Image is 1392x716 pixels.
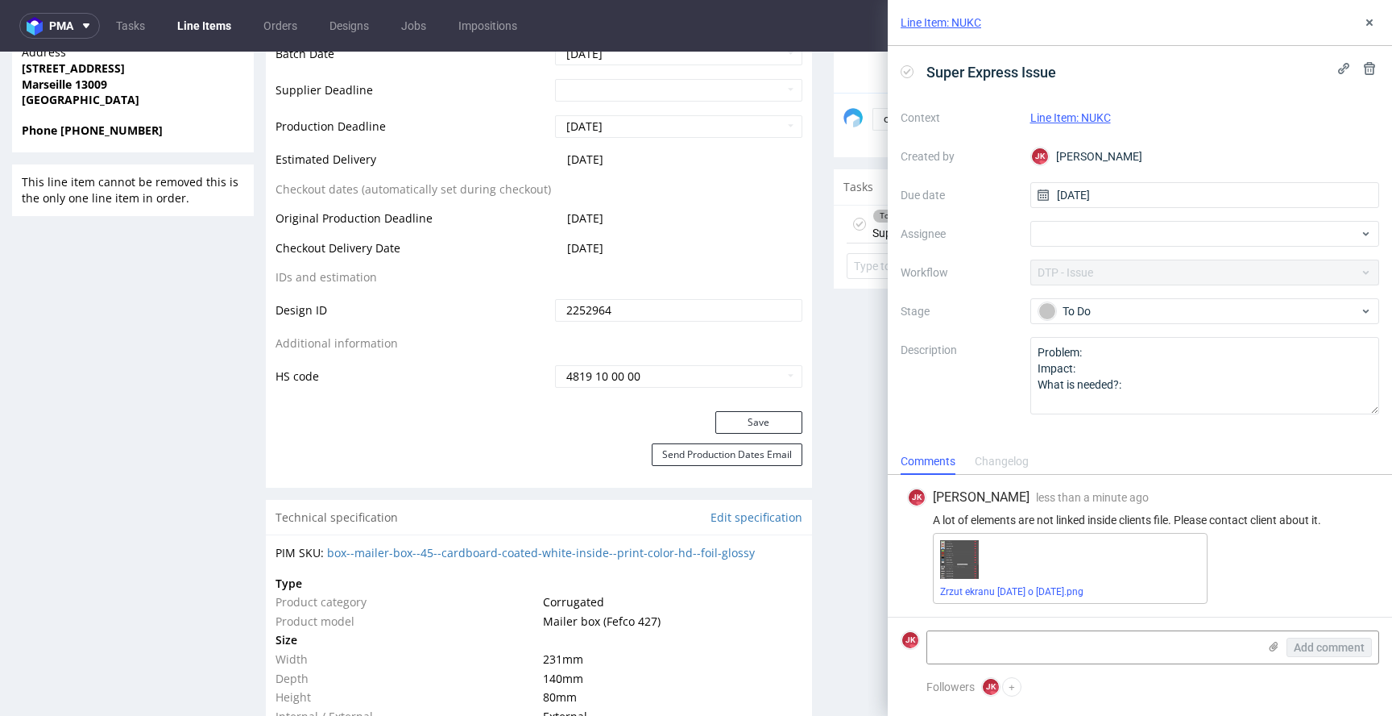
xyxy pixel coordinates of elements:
[983,679,999,695] figcaption: JK
[543,657,587,672] span: External
[926,681,975,693] span: Followers
[266,448,812,484] div: Technical specification
[652,392,802,414] button: Send Production Dates Email
[543,638,577,653] span: 80 mm
[920,59,1063,85] span: Super Express Issue
[567,159,603,174] span: [DATE]
[275,579,539,598] td: Size
[1327,57,1370,80] button: Send
[327,493,755,509] a: box--mailer-box--45--cardboard-coated-white-inside--print-color-hd--foil-glossy
[901,263,1017,282] label: Workflow
[275,187,551,217] td: Checkout Delivery Date
[843,127,873,144] span: Tasks
[901,302,1017,321] label: Stage
[275,522,539,542] td: Type
[901,185,1017,205] label: Due date
[275,541,539,560] td: Product category
[275,98,551,128] td: Estimated Delivery
[543,543,604,558] span: Corrugated
[1030,111,1111,124] a: Line Item: NUKC
[22,9,125,24] strong: [STREET_ADDRESS]
[275,560,539,580] td: Product model
[907,514,1373,527] div: A lot of elements are not linked inside clients file. Please contact client about it.
[275,216,551,246] td: IDs and estimation
[901,224,1017,244] label: Assignee
[1030,144,1380,169] div: [PERSON_NAME]
[275,598,539,618] td: Width
[106,13,155,39] a: Tasks
[1036,491,1149,504] span: less than a minute ago
[940,540,979,579] img: Zrzut ekranu 2025-08-26 o 12.23.35.png
[901,449,955,475] div: Comments
[275,282,551,312] td: Additional information
[1305,163,1367,182] div: [DATE]
[275,157,551,187] td: Original Production Deadline
[901,147,1017,166] label: Created by
[22,25,107,40] strong: Marseille 13009
[567,189,603,204] span: [DATE]
[1038,302,1359,320] div: To Do
[543,619,583,635] span: 140 mm
[902,632,918,648] figcaption: JK
[1030,337,1380,414] textarea: Problem: Impact: What is needed?:
[901,108,1017,127] label: Context
[933,489,1029,506] span: [PERSON_NAME]
[275,246,551,282] td: Design ID
[27,17,49,35] img: logo
[275,493,802,510] div: PIM SKU:
[1032,148,1048,164] figcaption: JK
[275,26,551,62] td: Supplier Deadline
[12,113,254,164] div: This line item cannot be removed this is the only one line item in order.
[710,458,802,474] a: Edit specification
[847,202,1367,227] input: Type to create new task
[49,20,73,31] span: pma
[934,62,956,73] a: NUKC
[901,15,981,31] a: Line Item: NUKC
[19,13,100,39] button: pma
[940,586,1083,597] a: Zrzut ekranu [DATE] o [DATE].png
[275,618,539,637] td: Depth
[843,56,863,76] img: share_image_120x120.png
[275,312,551,338] td: HS code
[320,13,379,39] a: Designs
[22,71,163,86] strong: Phone [PHONE_NUMBER]
[275,636,539,656] td: Height
[975,449,1029,475] div: Changelog
[901,340,1017,411] label: Description
[715,360,802,382] button: Save
[1336,129,1370,143] a: View all
[909,489,925,506] figcaption: JK
[254,13,307,39] a: Orders
[168,13,241,39] a: Line Items
[873,158,908,171] div: To Do
[391,13,436,39] a: Jobs
[567,100,603,115] span: [DATE]
[275,656,539,675] td: Internal / External
[275,128,551,158] td: Checkout dates (automatically set during checkout)
[543,562,661,577] span: Mailer box (Fefco 427)
[275,62,551,98] td: Production Deadline
[872,56,967,79] p: Comment to
[449,13,527,39] a: Impositions
[22,40,139,56] strong: [GEOGRAPHIC_DATA]
[543,600,583,615] span: 231 mm
[872,154,972,191] div: Super Express Issue
[1002,677,1021,697] button: +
